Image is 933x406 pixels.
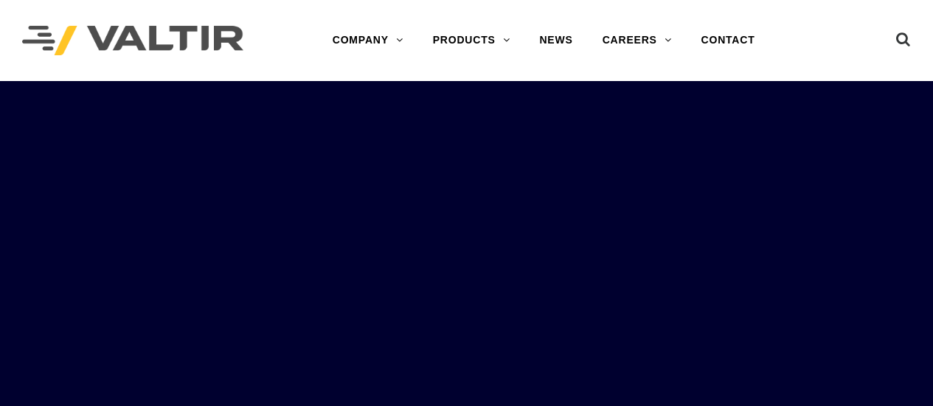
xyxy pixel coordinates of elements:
a: NEWS [524,26,587,55]
a: CONTACT [687,26,770,55]
a: PRODUCTS [418,26,525,55]
img: Valtir [22,26,243,56]
a: COMPANY [318,26,418,55]
a: CAREERS [588,26,687,55]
